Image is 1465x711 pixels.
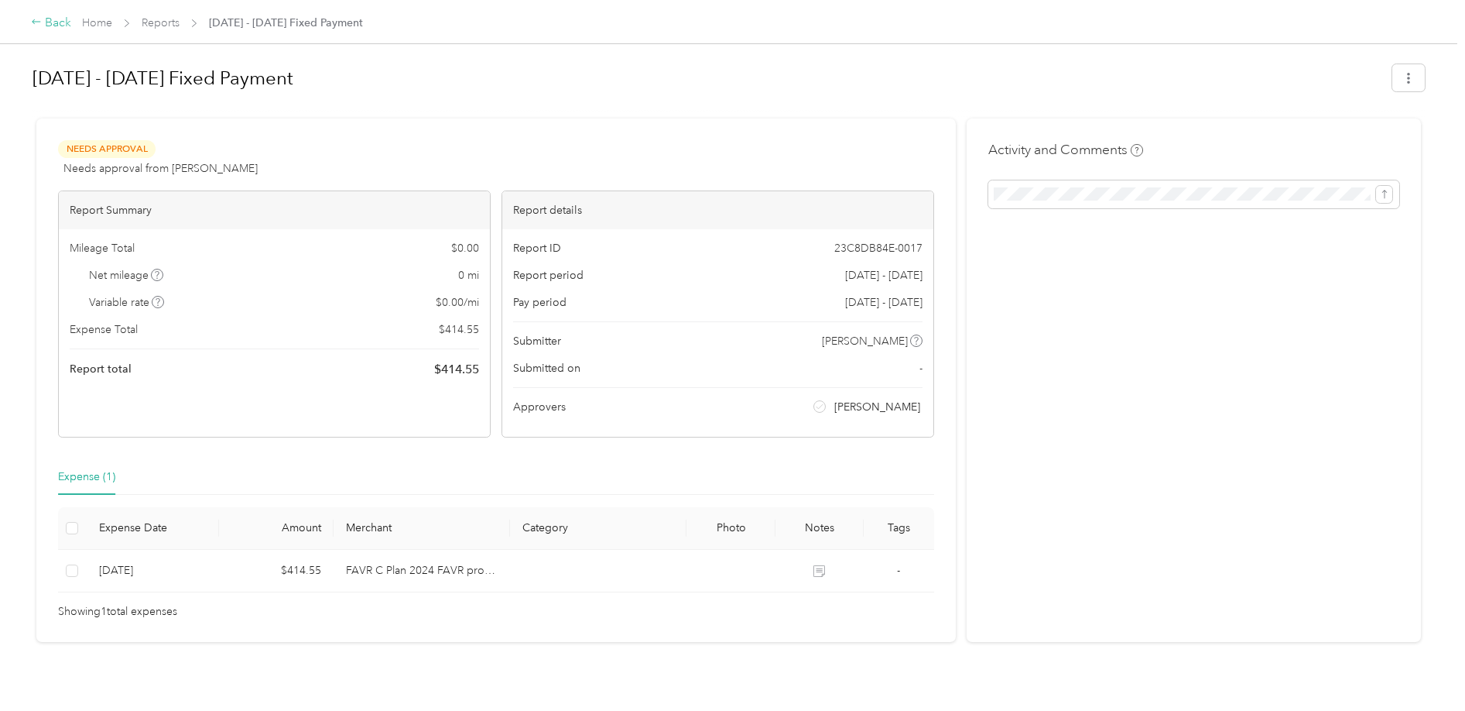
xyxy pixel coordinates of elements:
[63,160,258,177] span: Needs approval from [PERSON_NAME]
[334,507,510,550] th: Merchant
[502,191,933,229] div: Report details
[834,240,922,256] span: 23C8DB84E-0017
[458,267,479,283] span: 0 mi
[436,294,479,311] span: $ 0.00 / mi
[219,507,334,550] th: Amount
[434,360,479,379] span: $ 414.55
[834,399,920,415] span: [PERSON_NAME]
[58,140,156,158] span: Needs Approval
[864,507,934,550] th: Tags
[822,333,908,349] span: [PERSON_NAME]
[1378,624,1465,711] iframe: Everlance-gr Chat Button Frame
[82,16,112,29] a: Home
[919,360,922,376] span: -
[864,550,934,592] td: -
[70,361,132,377] span: Report total
[897,564,900,577] span: -
[988,140,1143,160] h4: Activity and Comments
[31,14,71,33] div: Back
[451,240,479,256] span: $ 0.00
[89,294,165,311] span: Variable rate
[845,267,922,283] span: [DATE] - [DATE]
[513,267,584,283] span: Report period
[58,603,177,620] span: Showing 1 total expenses
[439,321,479,338] span: $ 414.55
[33,60,1381,97] h1: Aug 1 - 31, 2025 Fixed Payment
[513,360,580,376] span: Submitted on
[142,16,180,29] a: Reports
[513,333,561,349] span: Submitter
[775,507,864,550] th: Notes
[219,550,334,592] td: $414.55
[513,399,566,415] span: Approvers
[58,469,115,486] div: Expense (1)
[70,240,135,256] span: Mileage Total
[845,294,922,311] span: [DATE] - [DATE]
[89,267,164,283] span: Net mileage
[59,191,490,229] div: Report Summary
[87,550,219,592] td: 9-2-2025
[513,240,561,256] span: Report ID
[209,15,363,31] span: [DATE] - [DATE] Fixed Payment
[70,321,138,338] span: Expense Total
[334,550,510,592] td: FAVR C Plan 2024 FAVR program
[686,507,775,550] th: Photo
[510,507,686,550] th: Category
[876,521,922,534] div: Tags
[87,507,219,550] th: Expense Date
[513,294,566,311] span: Pay period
